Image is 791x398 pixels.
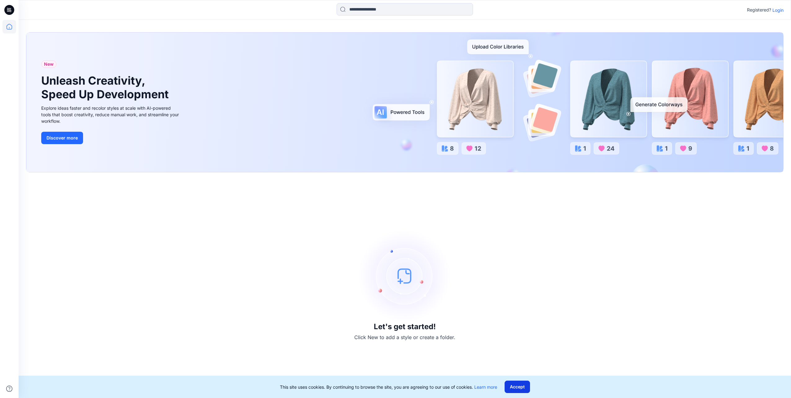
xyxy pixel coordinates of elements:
[354,334,455,341] p: Click New to add a style or create a folder.
[358,229,451,322] img: empty-state-image.svg
[505,381,530,393] button: Accept
[41,74,171,101] h1: Unleash Creativity, Speed Up Development
[374,322,436,331] h3: Let's get started!
[41,132,83,144] button: Discover more
[280,384,497,390] p: This site uses cookies. By continuing to browse the site, you are agreeing to our use of cookies.
[41,105,181,124] div: Explore ideas faster and recolor styles at scale with AI-powered tools that boost creativity, red...
[772,7,784,13] p: Login
[747,6,771,14] p: Registered?
[474,384,497,390] a: Learn more
[44,60,54,68] span: New
[41,132,181,144] a: Discover more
